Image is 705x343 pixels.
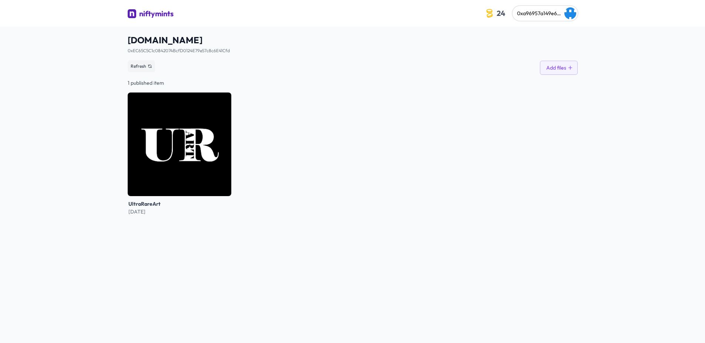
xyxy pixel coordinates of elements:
[131,63,146,69] span: Refresh
[540,61,578,75] button: Add files
[128,208,161,215] p: [DATE]
[139,9,174,19] div: niftymints
[482,6,510,20] button: 24
[128,93,231,215] a: UltraRareArtUltraRareArt[DATE]
[128,9,137,18] img: niftymints logo
[128,93,231,196] div: Click to show details
[128,93,231,196] img: UltraRareArt
[128,9,174,21] a: niftymints
[517,10,636,17] span: 0xa96957a149e6e7919422753dcf30baca2f7a4370
[495,7,507,19] span: 24
[128,60,155,72] button: Refresh
[564,7,576,19] img: Jerry Yuen
[128,34,578,46] span: [DOMAIN_NAME]
[513,6,578,21] button: 0xa96957a149e6e7919422753dcf30baca2f7a4370
[128,201,161,207] span: UltraRareArt
[128,79,578,87] div: 1 published item
[128,48,230,53] a: 0xEC65C5C1c0842074BcfD0124E79e57c8c6E41Cfd
[484,7,495,19] img: coin-icon.3a8a4044.svg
